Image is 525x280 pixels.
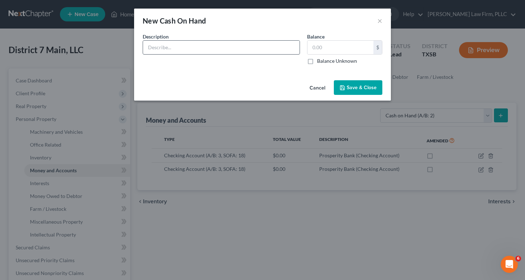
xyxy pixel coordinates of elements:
span: Cash On Hand [160,16,206,25]
button: Save & Close [334,80,382,95]
div: $ [373,41,382,54]
span: Save & Close [347,85,377,91]
span: 6 [515,256,521,261]
button: Cancel [304,81,331,95]
button: × [377,16,382,25]
label: Balance [307,33,325,40]
input: 0.00 [307,41,373,54]
label: Balance Unknown [317,57,357,65]
input: Describe... [143,41,300,54]
iframe: Intercom live chat [501,256,518,273]
span: Description [143,34,169,40]
span: New [143,16,158,25]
